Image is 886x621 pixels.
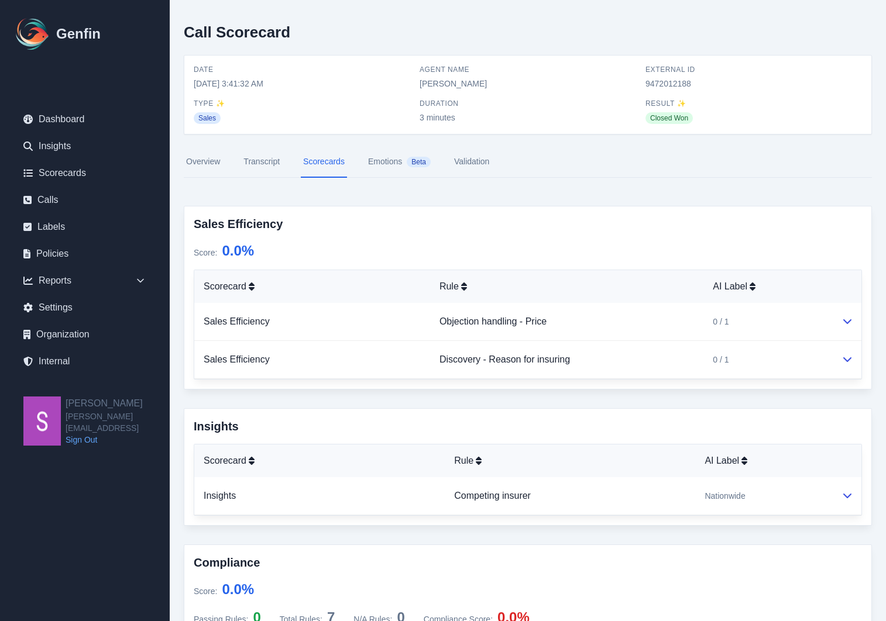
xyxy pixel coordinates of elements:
span: Score : [194,586,217,596]
a: Competing insurer [454,491,531,501]
span: 3 minutes [420,112,636,123]
img: Logo [14,15,51,53]
span: Type ✨ [194,99,410,108]
span: Date [194,65,410,74]
a: Sales Efficiency [204,354,270,364]
a: Transcript [241,146,282,178]
a: Sales Efficiency [204,316,270,326]
a: Dashboard [14,108,156,131]
a: Sign Out [66,434,170,446]
div: AI Label [705,454,823,468]
div: Rule [439,280,694,294]
a: Objection handling - Price [439,316,547,326]
h2: Call Scorecard [184,23,290,41]
a: Validation [452,146,492,178]
a: Policies [14,242,156,265]
div: Reports [14,269,156,292]
div: Rule [454,454,686,468]
a: Internal [14,350,156,373]
span: Beta [407,157,431,167]
span: [PERSON_NAME] [420,78,636,89]
a: Scorecards [14,161,156,185]
a: Calls [14,188,156,212]
span: 0.0 % [222,243,254,258]
a: Discovery - Reason for insuring [439,354,570,364]
a: Insights [14,134,156,158]
div: Scorecard [204,280,421,294]
span: External ID [645,65,862,74]
h3: Compliance [194,554,862,571]
span: Sales [194,112,221,124]
h2: [PERSON_NAME] [66,396,170,410]
span: 0.0 % [222,581,254,597]
div: AI Label [713,280,823,294]
a: Insights [204,491,236,501]
span: [PERSON_NAME][EMAIL_ADDRESS] [66,410,170,434]
a: Overview [184,146,222,178]
a: Labels [14,215,156,239]
h3: Sales Efficiency [194,216,862,232]
span: Score : [194,248,217,257]
h3: Insights [194,418,862,434]
span: 9472012188 [645,78,862,89]
a: EmotionsBeta [366,146,433,178]
nav: Tabs [184,146,872,178]
span: Agent Name [420,65,636,74]
a: Settings [14,296,156,319]
span: Result ✨ [645,99,862,108]
span: 0 / 1 [713,316,729,327]
h1: Genfin [56,25,101,43]
span: [DATE] 3:41:32 AM [194,78,410,89]
span: 0 / 1 [713,354,729,365]
span: Closed Won [645,112,693,124]
a: Scorecards [301,146,347,178]
span: Duration [420,99,636,108]
img: Shane Wey [23,396,61,446]
div: Scorecard [204,454,435,468]
span: Nationwide [705,490,745,502]
a: Organization [14,323,156,346]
